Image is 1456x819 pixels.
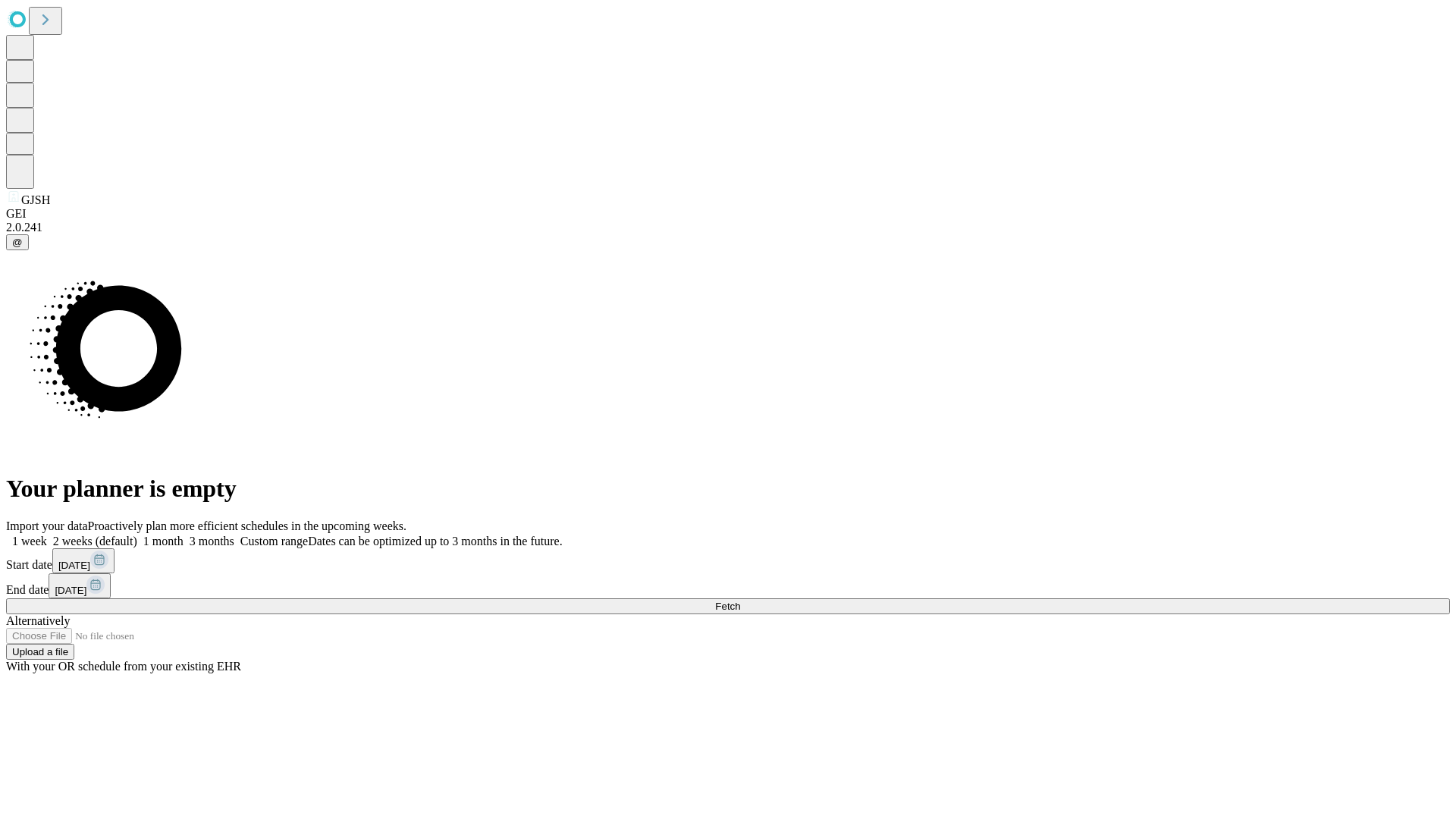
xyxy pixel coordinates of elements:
span: Dates can be optimized up to 3 months in the future. [308,535,562,548]
span: Fetch [715,601,740,612]
button: Upload a file [6,644,74,660]
button: [DATE] [52,548,115,573]
button: @ [6,234,29,250]
div: GEI [6,207,1450,221]
span: GJSH [21,193,50,206]
div: End date [6,573,1450,598]
span: 2 weeks (default) [53,535,137,548]
span: Alternatively [6,614,70,627]
div: 2.0.241 [6,221,1450,234]
button: Fetch [6,598,1450,614]
span: Import your data [6,519,88,532]
span: 1 week [12,535,47,548]
span: [DATE] [55,585,86,596]
span: Custom range [240,535,308,548]
h1: Your planner is empty [6,475,1450,503]
span: @ [12,237,23,248]
span: 3 months [190,535,234,548]
span: Proactively plan more efficient schedules in the upcoming weeks. [88,519,406,532]
span: 1 month [143,535,184,548]
span: With your OR schedule from your existing EHR [6,660,241,673]
span: [DATE] [58,560,90,571]
div: Start date [6,548,1450,573]
button: [DATE] [49,573,111,598]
